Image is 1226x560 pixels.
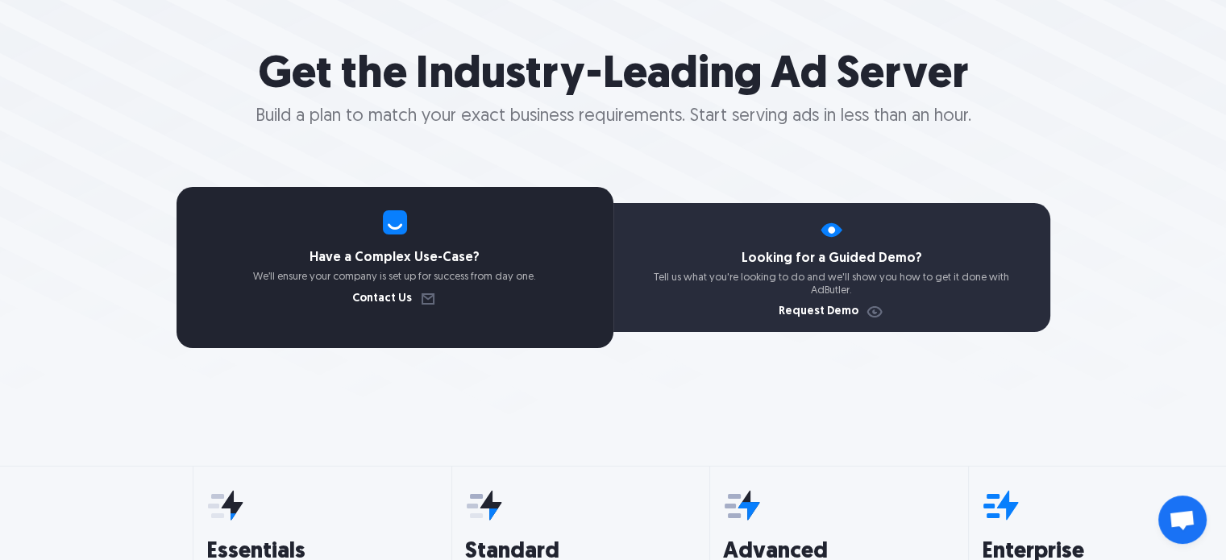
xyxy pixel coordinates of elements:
h4: Have a Complex Use-Case? [177,251,613,264]
p: We’ll ensure your company is set up for success from day one. [177,271,613,284]
p: Tell us what you're looking to do and we'll show you how to get it done with AdButler. [613,272,1050,297]
div: Open chat [1158,496,1207,544]
h4: Looking for a Guided Demo? [613,252,1050,265]
a: Contact Us [352,293,438,305]
a: Request Demo [779,306,884,317]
